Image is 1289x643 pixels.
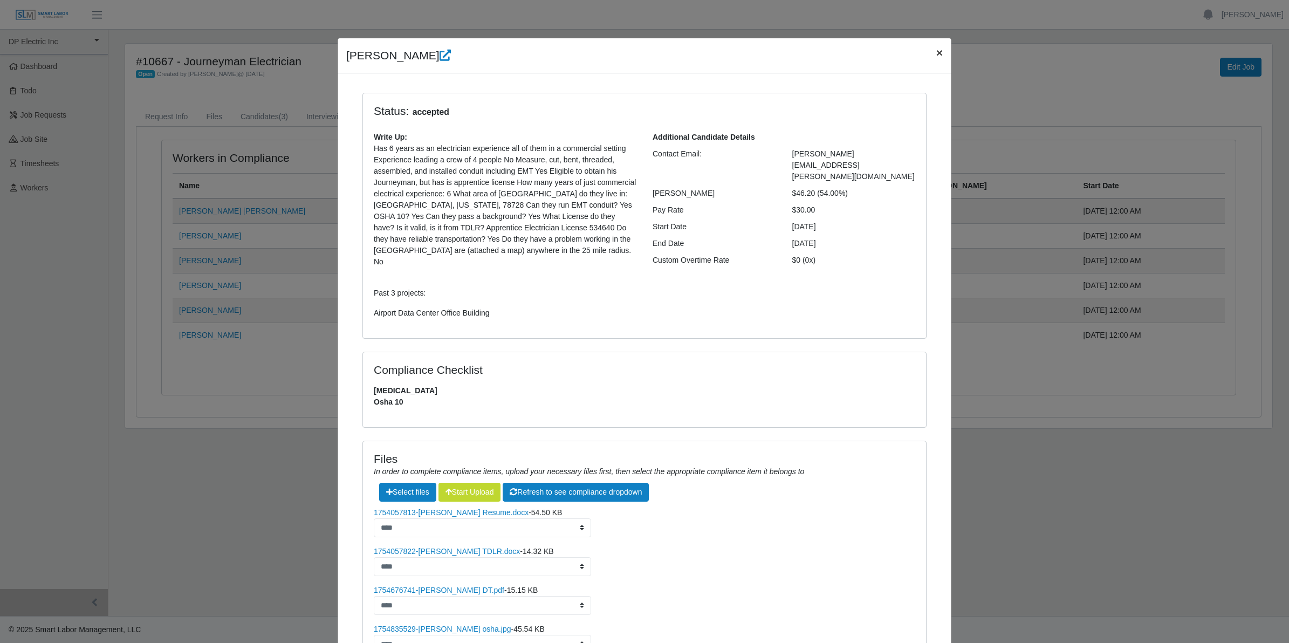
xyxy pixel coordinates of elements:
a: 1754057822-[PERSON_NAME] TDLR.docx [374,547,520,556]
div: Start Date [644,221,784,232]
div: [DATE] [784,221,924,232]
span: [PERSON_NAME][EMAIL_ADDRESS][PERSON_NAME][DOMAIN_NAME] [792,149,915,181]
li: - [374,507,915,537]
a: 1754057813-[PERSON_NAME] Resume.docx [374,508,529,517]
p: Has 6 years as an electrician experience all of them in a commercial setting Experience leading a... [374,143,636,319]
span: [DATE] [792,239,816,248]
span: 14.32 KB [523,547,554,556]
b: Write Up: [374,133,407,141]
li: - [374,546,915,576]
div: [PERSON_NAME] [644,188,784,199]
div: Contact Email: [644,148,784,182]
span: Select files [379,483,436,502]
button: Close [928,38,951,67]
a: 1754676741-[PERSON_NAME] DT.pdf [374,586,504,594]
div: Custom Overtime Rate [644,255,784,266]
span: × [936,46,943,59]
i: In order to complete compliance items, upload your necessary files first, then select the appropr... [374,467,804,476]
div: $46.20 (54.00%) [784,188,924,199]
span: [MEDICAL_DATA] [374,385,915,396]
li: - [374,585,915,615]
h4: [PERSON_NAME] [346,47,451,64]
h4: Compliance Checklist [374,363,729,377]
span: $0 (0x) [792,256,816,264]
span: accepted [409,106,452,119]
h4: Files [374,452,915,466]
h4: Status: [374,104,776,119]
div: Pay Rate [644,204,784,216]
div: End Date [644,238,784,249]
p: Past 3 projects: [374,288,636,299]
b: Additional Candidate Details [653,133,755,141]
span: 54.50 KB [531,508,563,517]
button: Refresh to see compliance dropdown [503,483,649,502]
button: Start Upload [438,483,501,502]
div: $30.00 [784,204,924,216]
span: Osha 10 [374,396,915,408]
span: 15.15 KB [507,586,538,594]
